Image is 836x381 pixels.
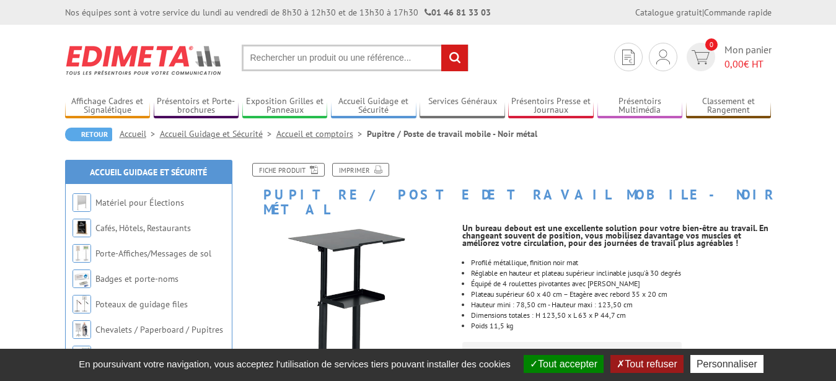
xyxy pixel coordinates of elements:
a: Classement et Rangement [686,96,772,116]
span: 0 [705,38,718,51]
input: Rechercher un produit ou une référence... [242,45,469,71]
a: Imprimer [332,163,389,177]
span: € HT [724,57,772,71]
a: Présentoirs Presse et Journaux [508,96,594,116]
img: Edimeta [65,37,223,83]
a: Exposition Grilles et Panneaux [242,96,328,116]
a: devis rapide 0 Mon panier 0,00€ HT [684,43,772,71]
a: Accueil Guidage et Sécurité [160,128,276,139]
a: Présentoirs et Porte-brochures [154,96,239,116]
p: Équipé de 4 roulettes pivotantes avec [PERSON_NAME] [471,280,771,287]
img: Plaques de porte murales [73,346,91,364]
a: Affichage Cadres et Signalétique [65,96,151,116]
a: Retour [65,128,112,141]
a: Matériel pour Élections [95,197,184,208]
a: Badges et porte-noms [95,273,178,284]
a: Poteaux de guidage files [95,299,188,310]
a: Cafés, Hôtels, Restaurants [95,222,191,234]
button: Tout accepter [524,355,604,373]
img: Porte-Affiches/Messages de sol [73,244,91,263]
a: Accueil Guidage et Sécurité [331,96,416,116]
button: Tout refuser [610,355,683,373]
li: Poids 11,5 kg [471,322,771,330]
p: Profilé métallique, finition noir mat [471,259,771,266]
p: Plateau supérieur 60 x 40 cm – Etagère avec rebord 35 x 20 cm [471,291,771,298]
img: devis rapide [622,50,635,65]
p: Réglable en hauteur et plateau supérieur inclinable jusqu’à 30 degrés [471,269,771,277]
img: devis rapide [692,50,710,64]
a: Catalogue gratuit [635,7,702,18]
strong: Un bureau debout est une excellente solution pour votre bien-être au travail. En changeant souven... [462,222,768,248]
a: Services Généraux [420,96,505,116]
a: Accueil Guidage et Sécurité [90,167,207,178]
h1: Pupitre / Poste de travail mobile - Noir métal [235,163,781,217]
a: Chevalets / Paperboard / Pupitres [95,324,223,335]
a: Présentoirs Multimédia [597,96,683,116]
button: Personnaliser (fenêtre modale) [690,355,763,373]
img: Cafés, Hôtels, Restaurants [73,219,91,237]
a: Commande rapide [704,7,772,18]
li: Dimensions totales : H 123,50 x L 63 x P 44,7 cm [471,312,771,319]
div: Nos équipes sont à votre service du lundi au vendredi de 8h30 à 12h30 et de 13h30 à 17h30 [65,6,491,19]
img: devis rapide [656,50,670,64]
span: Mon panier [724,43,772,71]
a: Porte-Affiches/Messages de sol [95,248,211,259]
img: Matériel pour Élections [73,193,91,212]
li: Pupitre / Poste de travail mobile - Noir métal [367,128,537,140]
a: Fiche produit [252,163,325,177]
a: Accueil et comptoirs [276,128,367,139]
div: | [635,6,772,19]
a: Accueil [120,128,160,139]
img: Chevalets / Paperboard / Pupitres [73,320,91,339]
p: Hauteur mini : 78,50 cm - Hauteur maxi : 123,50 cm [471,301,771,309]
strong: 01 46 81 33 03 [425,7,491,18]
input: rechercher [441,45,468,71]
img: Badges et porte-noms [73,269,91,288]
p: à réception de la commande [462,342,682,369]
span: En poursuivant votre navigation, vous acceptez l'utilisation de services tiers pouvant installer ... [73,359,517,369]
span: 0,00 [724,58,744,70]
img: Poteaux de guidage files [73,295,91,313]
